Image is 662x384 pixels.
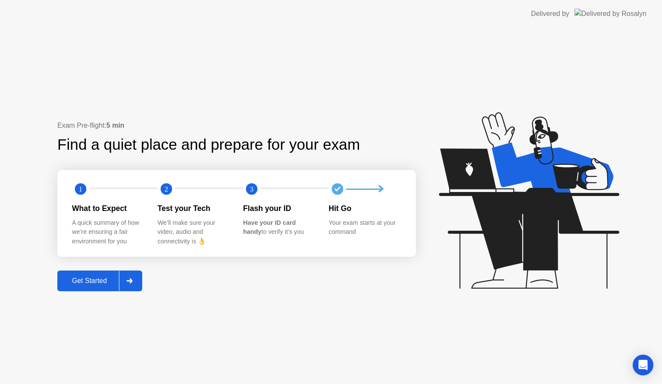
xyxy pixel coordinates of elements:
text: 1 [79,185,82,193]
div: Hit Go [329,203,401,214]
b: Have your ID card handy [243,219,296,236]
div: Get Started [60,277,119,285]
div: Find a quiet place and prepare for your exam [57,133,361,156]
b: 5 min [106,122,125,129]
div: A quick summary of how we’re ensuring a fair environment for you [72,218,144,246]
div: Flash your ID [243,203,315,214]
div: What to Expect [72,203,144,214]
div: We’ll make sure your video, audio and connectivity is 👌 [158,218,230,246]
button: Get Started [57,271,142,291]
div: Open Intercom Messenger [633,355,653,375]
text: 2 [164,185,168,193]
div: Your exam starts at your command [329,218,401,237]
div: to verify it’s you [243,218,315,237]
div: Delivered by [531,9,569,19]
div: Exam Pre-flight: [57,120,416,131]
div: Test your Tech [158,203,230,214]
text: 3 [250,185,253,193]
img: Delivered by Rosalyn [575,9,646,19]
